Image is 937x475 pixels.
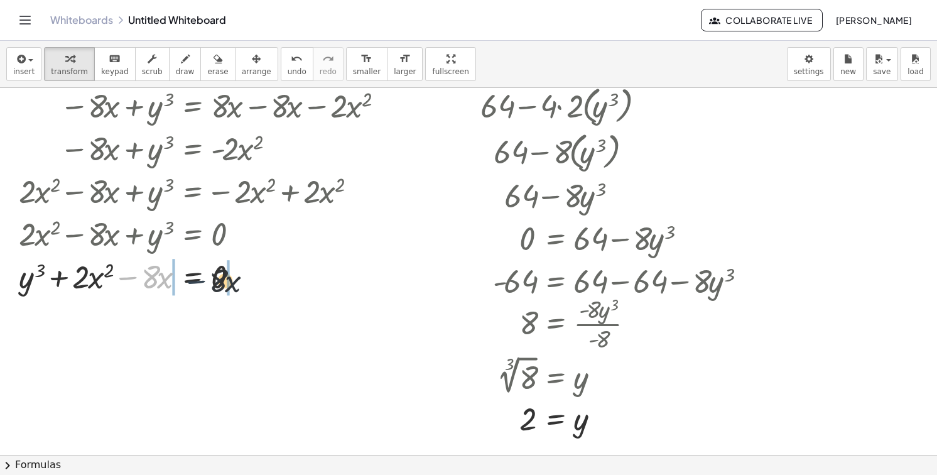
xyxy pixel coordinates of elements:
span: smaller [353,67,381,76]
span: redo [320,67,337,76]
span: fullscreen [432,67,468,76]
span: Collaborate Live [712,14,812,26]
button: undoundo [281,47,313,81]
button: scrub [135,47,170,81]
button: keyboardkeypad [94,47,136,81]
span: erase [207,67,228,76]
i: format_size [399,52,411,67]
i: redo [322,52,334,67]
span: arrange [242,67,271,76]
button: format_sizesmaller [346,47,387,81]
button: save [866,47,898,81]
i: keyboard [109,52,121,67]
button: arrange [235,47,278,81]
button: insert [6,47,41,81]
button: load [901,47,931,81]
button: Toggle navigation [15,10,35,30]
span: scrub [142,67,163,76]
span: undo [288,67,306,76]
span: larger [394,67,416,76]
span: settings [794,67,824,76]
span: [PERSON_NAME] [835,14,912,26]
span: save [873,67,891,76]
button: format_sizelarger [387,47,423,81]
button: fullscreen [425,47,475,81]
i: format_size [360,52,372,67]
button: [PERSON_NAME] [825,9,922,31]
button: redoredo [313,47,344,81]
span: load [907,67,924,76]
button: transform [44,47,95,81]
button: erase [200,47,235,81]
button: Collaborate Live [701,9,823,31]
a: Whiteboards [50,14,113,26]
span: keypad [101,67,129,76]
span: insert [13,67,35,76]
button: settings [787,47,831,81]
button: draw [169,47,202,81]
span: new [840,67,856,76]
button: new [833,47,864,81]
span: draw [176,67,195,76]
i: undo [291,52,303,67]
span: transform [51,67,88,76]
